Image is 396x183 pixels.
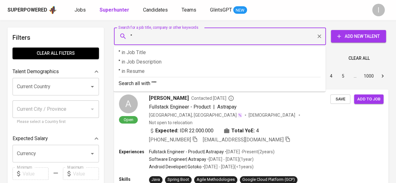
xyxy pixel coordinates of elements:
h6: Filters [13,33,99,43]
div: Superpowered [8,7,47,14]
button: Clear All [346,53,372,64]
p: " [119,49,321,56]
p: Expected Salary [13,135,48,142]
b: Superhunter [100,7,129,13]
p: Please select a Country first [17,119,95,125]
span: Jobs [75,7,86,13]
img: magic_wand.svg [237,113,242,118]
span: Add New Talent [336,33,381,40]
div: I [372,4,385,16]
span: Clear All filters [18,49,94,57]
button: Add New Talent [331,30,386,43]
div: Google Cloud Platform (GCP) [242,177,295,183]
div: [GEOGRAPHIC_DATA], [GEOGRAPHIC_DATA] [149,112,242,118]
span: [DEMOGRAPHIC_DATA] [249,112,296,118]
div: A [119,94,138,113]
div: Agile Methodologies [197,177,235,183]
button: Clear All filters [13,48,99,59]
span: 4 [256,127,259,135]
span: in Resume [121,68,145,74]
span: in Job Title [121,49,146,55]
button: Go to next page [378,71,388,81]
a: Superhunter [100,6,131,14]
div: IDR 22.000.000 [149,127,213,135]
p: " [119,68,321,75]
div: Expected Salary [13,132,99,145]
button: Go to page 5 [338,71,348,81]
button: Add to job [354,94,383,104]
p: " [119,58,321,66]
nav: pagination navigation [278,71,388,81]
a: Candidates [143,6,169,14]
span: NEW [233,7,247,13]
span: [PERSON_NAME] [149,94,189,102]
div: Talent Demographics [13,65,99,78]
button: Save [330,94,350,104]
b: Total YoE: [231,127,255,135]
span: Candidates [143,7,168,13]
span: Clear All [348,54,370,62]
span: Astrapay [217,104,237,110]
span: Contacted [DATE] [191,95,234,101]
a: Jobs [75,6,87,14]
div: Spring Boot [167,177,189,183]
p: • [DATE] - [DATE] ( 1 year ) [206,156,254,162]
span: [EMAIL_ADDRESS][DOMAIN_NAME] [203,137,284,143]
span: GlintsGPT [210,7,232,13]
button: Go to page 4 [326,71,336,81]
b: " [153,80,155,86]
button: Go to page 1000 [362,71,376,81]
p: Android Developer | Gotoko [149,164,202,170]
p: Talent Demographics [13,68,59,75]
span: Teams [182,7,196,13]
span: [PHONE_NUMBER] [149,137,191,143]
button: Open [88,149,97,158]
svg: By Batam recruiter [228,95,234,101]
input: Value [73,167,99,180]
span: Save [333,96,347,103]
span: Add to job [357,96,380,103]
p: • [DATE] - Present ( 2 years ) [224,149,275,155]
span: | [213,103,215,111]
span: in Job Description [121,59,162,65]
input: Value [23,167,49,180]
p: • [DATE] - [DATE] ( <1 years ) [202,164,254,170]
span: Open [121,117,136,122]
p: Fullstack Engineer - Product | Astrapay [149,149,224,155]
div: Java [152,177,160,183]
p: Experiences [119,149,149,155]
p: Search all with " " [119,80,321,87]
span: Fullstack Engineer - Product [149,104,211,110]
div: … [350,73,360,79]
p: Software Engineer | Astrapay [149,156,206,162]
p: Not open to relocation [149,119,193,126]
img: app logo [49,5,57,15]
button: Clear [315,32,324,41]
a: Teams [182,6,198,14]
button: Open [88,82,97,91]
a: Superpoweredapp logo [8,5,57,15]
a: GlintsGPT NEW [210,6,247,14]
p: Skills [119,176,149,182]
b: Expected: [155,127,178,135]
